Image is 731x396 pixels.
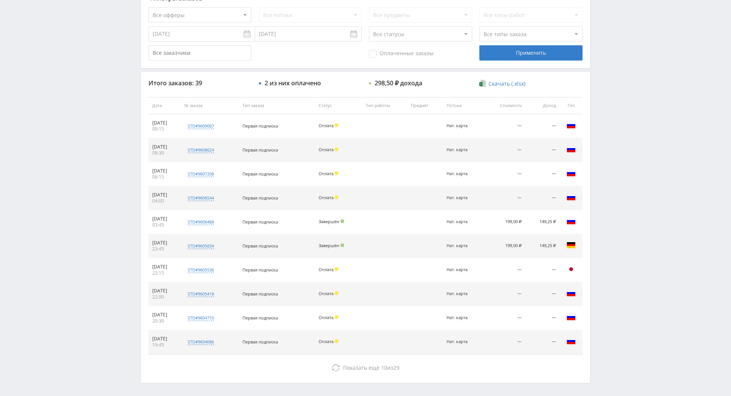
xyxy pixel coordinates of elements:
[525,162,560,186] td: —
[381,364,387,371] span: 10
[148,97,180,114] th: Дата
[484,258,525,282] td: —
[443,97,484,114] th: Потоки
[152,168,177,174] div: [DATE]
[152,336,177,342] div: [DATE]
[567,313,576,322] img: rus.png
[239,97,315,114] th: Тип заказа
[319,291,334,296] span: Оплата
[484,138,525,162] td: —
[152,294,177,300] div: 22:00
[335,123,338,127] span: Холд
[567,145,576,154] img: rus.png
[484,210,525,234] td: 199,00 ₽
[335,339,338,343] span: Холд
[525,186,560,210] td: —
[484,306,525,330] td: —
[243,315,278,321] span: Первая подписка
[335,315,338,319] span: Холд
[319,171,334,176] span: Оплата
[407,97,443,114] th: Предмет
[243,147,278,153] span: Первая подписка
[567,169,576,178] img: rus.png
[152,312,177,318] div: [DATE]
[319,315,334,320] span: Оплата
[188,315,214,321] div: std#9604710
[567,217,576,226] img: rus.png
[525,282,560,306] td: —
[152,120,177,126] div: [DATE]
[335,171,338,175] span: Холд
[148,80,251,86] div: Итого заказов: 39
[447,315,480,320] div: Нат. карта
[335,147,338,151] span: Холд
[152,174,177,180] div: 06:15
[152,264,177,270] div: [DATE]
[148,45,251,61] input: Все заказчики
[369,50,434,57] span: Оплаченные заказы
[484,234,525,258] td: 199,00 ₽
[343,364,380,371] span: Показать ещё
[188,267,214,273] div: std#9605536
[265,80,321,86] div: 2 из них оплачено
[180,97,239,114] th: № заказа
[525,97,560,114] th: Доход
[525,330,560,354] td: —
[375,80,422,86] div: 298,50 ₽ дохода
[525,210,560,234] td: 149,25 ₽
[479,80,486,87] img: xlsx
[567,121,576,130] img: rus.png
[319,243,339,248] span: Завершён
[484,282,525,306] td: —
[567,193,576,202] img: rus.png
[319,219,339,224] span: Завершён
[152,246,177,252] div: 23:45
[447,195,480,200] div: Нат. карта
[319,267,334,272] span: Оплата
[484,330,525,354] td: —
[152,150,177,156] div: 08:30
[152,198,177,204] div: 04:00
[243,123,278,129] span: Первая подписка
[560,97,583,114] th: Гео
[567,265,576,274] img: jpn.png
[152,222,177,228] div: 03:45
[319,147,334,152] span: Оплата
[152,240,177,246] div: [DATE]
[188,219,214,225] div: std#9606468
[188,147,214,153] div: std#9608624
[525,234,560,258] td: 149,25 ₽
[188,339,214,345] div: std#9604086
[152,216,177,222] div: [DATE]
[340,243,344,247] span: Подтвержден
[488,81,525,87] span: Скачать (.xlsx)
[148,360,583,375] button: Показать ещё 10из29
[152,270,177,276] div: 22:15
[393,364,399,371] span: 29
[243,267,278,273] span: Первая подписка
[335,267,338,271] span: Холд
[484,97,525,114] th: Стоимость
[340,219,344,223] span: Подтвержден
[447,267,480,272] div: Нат. карта
[447,219,480,224] div: Нат. карта
[484,162,525,186] td: —
[447,339,480,344] div: Нат. карта
[243,291,278,297] span: Первая подписка
[447,243,480,248] div: Нат. карта
[188,123,214,129] div: std#9609067
[152,144,177,150] div: [DATE]
[335,291,338,295] span: Холд
[152,318,177,324] div: 20:30
[335,195,338,199] span: Холд
[525,114,560,138] td: —
[152,126,177,132] div: 09:15
[484,114,525,138] td: —
[484,186,525,210] td: —
[447,147,480,152] div: Нат. карта
[188,195,214,201] div: std#9606544
[243,243,278,249] span: Первая подписка
[479,45,582,61] div: Применить
[319,339,334,344] span: Оплата
[152,342,177,348] div: 19:45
